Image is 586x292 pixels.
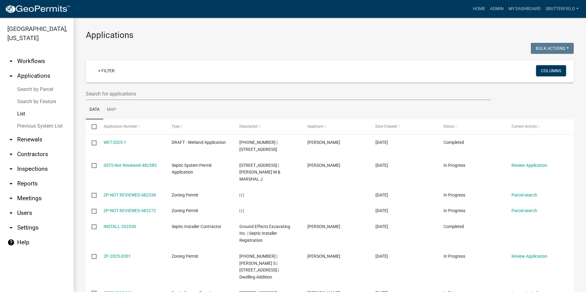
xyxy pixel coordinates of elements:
datatable-header-cell: Applicant [302,119,370,134]
span: Current Activity [512,124,537,129]
a: Map [103,100,120,120]
i: arrow_drop_down [7,180,15,187]
datatable-header-cell: Current Activity [506,119,574,134]
span: In Progress [443,193,465,197]
datatable-header-cell: Description [234,119,302,134]
a: ZP-NOT REVIEWED-482272 [104,208,156,213]
span: Chris [307,140,340,145]
h3: Applications [86,30,574,40]
span: Zoning Permit [172,208,198,213]
span: Benjamin J Vitek [307,224,340,229]
datatable-header-cell: Status [438,119,506,134]
a: Parcel search [512,193,537,197]
span: Completed [443,224,464,229]
button: Columns [536,65,566,76]
button: Bulk Actions [531,43,574,54]
span: Zoning Permit [172,193,198,197]
a: Review Application [512,163,547,168]
span: Septic System Permit Application [172,163,212,175]
datatable-header-cell: Application Number [97,119,166,134]
span: | | | [239,193,244,197]
i: help [7,239,15,246]
span: Ground Effects Excavating Inc. | Septic Installer Registration [239,224,290,243]
span: In Progress [443,208,465,213]
span: | | | [239,208,244,213]
span: 09/22/2025 [375,208,388,213]
span: 09/22/2025 [375,254,388,259]
a: WET-2025-1 [104,140,126,145]
i: arrow_drop_down [7,165,15,173]
span: 09/23/2025 [375,140,388,145]
i: arrow_drop_down [7,151,15,158]
span: In Progress [443,254,465,259]
span: Zoning Permit [172,254,198,259]
a: Parcel search [512,208,537,213]
i: arrow_drop_down [7,224,15,231]
span: Applicant [307,124,323,129]
span: Status [443,124,454,129]
span: Completed [443,140,464,145]
i: arrow_drop_down [7,195,15,202]
i: arrow_drop_down [7,136,15,143]
a: Data [86,100,103,120]
a: ZP-NOT REVIEWED-482338 [104,193,156,197]
span: Application Number [104,124,137,129]
a: Review Application [512,254,547,259]
span: Septic Installer Contractor [172,224,221,229]
span: 09/22/2025 [375,193,388,197]
input: Search for applications [86,88,491,100]
a: ZP-2025-0301 [104,254,131,259]
span: 66-016-1600 | ZUK, LOGAN S | 5461 COUNTY ROAD 12 | Dwelling Addition [239,254,279,279]
a: My Dashboard [506,3,543,15]
a: Home [470,3,488,15]
a: INSTALL-202530 [104,224,136,229]
a: Sbutterfield [543,3,581,15]
datatable-header-cell: Type [166,119,234,134]
i: arrow_drop_up [7,72,15,80]
i: arrow_drop_down [7,58,15,65]
span: In Progress [443,163,465,168]
a: SSTS-Not Reviewed-482585 [104,163,157,168]
span: 09/22/2025 [375,224,388,229]
datatable-header-cell: Date Created [370,119,438,134]
span: Type [172,124,180,129]
span: 33-260-0160 | 2125 PARK LAKE LN [239,140,277,152]
a: Admin [488,3,506,15]
span: 09/23/2025 [375,163,388,168]
span: DRAFT - Wetland Application [172,140,226,145]
a: + Filter [93,65,120,76]
i: arrow_drop_down [7,209,15,217]
datatable-header-cell: Select [86,119,97,134]
span: Dale Storebo [307,254,340,259]
span: Date Created [375,124,397,129]
span: Description [239,124,258,129]
span: thomas anderson [307,163,340,168]
span: 5731 HIGHWAY 210 | THOMPSON, AMARAH M & MARSHAL J [239,163,280,182]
